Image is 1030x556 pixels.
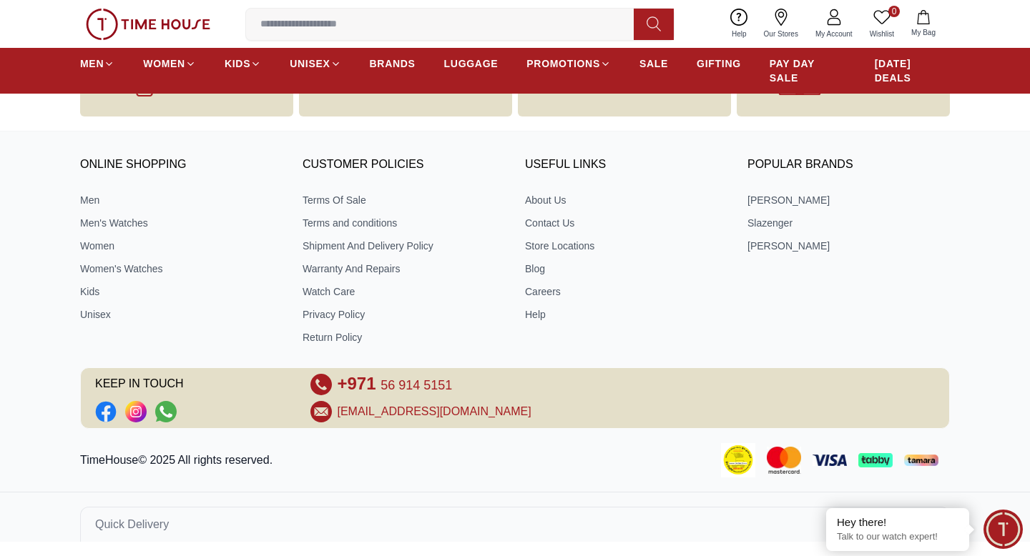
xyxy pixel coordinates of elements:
[95,374,290,395] span: KEEP IN TOUCH
[747,216,950,230] a: Slazenger
[875,51,950,91] a: [DATE] DEALS
[95,401,117,422] a: Social Link
[770,56,846,85] span: PAY DAY SALE
[303,307,505,322] a: Privacy Policy
[338,403,531,420] a: [EMAIL_ADDRESS][DOMAIN_NAME]
[810,29,858,39] span: My Account
[525,307,727,322] a: Help
[155,401,177,422] a: Social Link
[723,6,755,42] a: Help
[303,239,505,253] a: Shipment And Delivery Policy
[758,29,804,39] span: Our Stores
[639,51,668,76] a: SALE
[755,6,807,42] a: Our Stores
[303,284,505,299] a: Watch Care
[858,453,893,467] img: Tabby Payment
[370,51,416,76] a: BRANDS
[837,531,958,543] p: Talk to our watch expert!
[80,507,950,542] button: Quick Delivery
[875,56,950,85] span: [DATE] DEALS
[906,27,941,38] span: My Bag
[888,6,900,17] span: 0
[95,516,169,533] span: Quick Delivery
[80,284,283,299] a: Kids
[525,262,727,276] a: Blog
[225,51,261,76] a: KIDS
[697,51,741,76] a: GIFTING
[80,154,283,176] h3: ONLINE SHOPPING
[95,401,117,422] li: Facebook
[639,56,668,71] span: SALE
[721,443,755,477] img: Consumer Payment
[80,239,283,253] a: Women
[813,455,847,465] img: Visa
[86,9,210,40] img: ...
[80,56,104,71] span: MEN
[444,56,499,71] span: LUGGAGE
[80,262,283,276] a: Women's Watches
[80,452,278,469] p: TimeHouse© 2025 All rights reserved.
[697,56,741,71] span: GIFTING
[125,401,147,422] a: Social Link
[747,154,950,176] h3: Popular Brands
[747,193,950,207] a: [PERSON_NAME]
[525,193,727,207] a: About Us
[80,51,114,76] a: MEN
[80,193,283,207] a: Men
[525,239,727,253] a: Store Locations
[290,56,330,71] span: UNISEX
[767,447,801,473] img: Mastercard
[525,216,727,230] a: Contact Us
[525,284,727,299] a: Careers
[525,154,727,176] h3: USEFUL LINKS
[770,51,846,91] a: PAY DAY SALE
[303,330,505,344] a: Return Policy
[338,374,453,395] a: +971 56 914 5151
[904,455,938,466] img: Tamara Payment
[861,6,903,42] a: 0Wishlist
[370,56,416,71] span: BRANDS
[143,56,185,71] span: WOMEN
[864,29,900,39] span: Wishlist
[303,193,505,207] a: Terms Of Sale
[837,515,958,530] div: Hey there!
[726,29,752,39] span: Help
[303,154,505,176] h3: CUSTOMER POLICIES
[303,262,505,276] a: Warranty And Repairs
[225,56,250,71] span: KIDS
[984,510,1023,549] div: Chat Widget
[143,51,196,76] a: WOMEN
[290,51,340,76] a: UNISEX
[444,51,499,76] a: LUGGAGE
[303,216,505,230] a: Terms and conditions
[526,56,600,71] span: PROMOTIONS
[903,7,944,41] button: My Bag
[526,51,611,76] a: PROMOTIONS
[381,378,452,392] span: 56 914 5151
[747,239,950,253] a: [PERSON_NAME]
[80,307,283,322] a: Unisex
[80,216,283,230] a: Men's Watches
